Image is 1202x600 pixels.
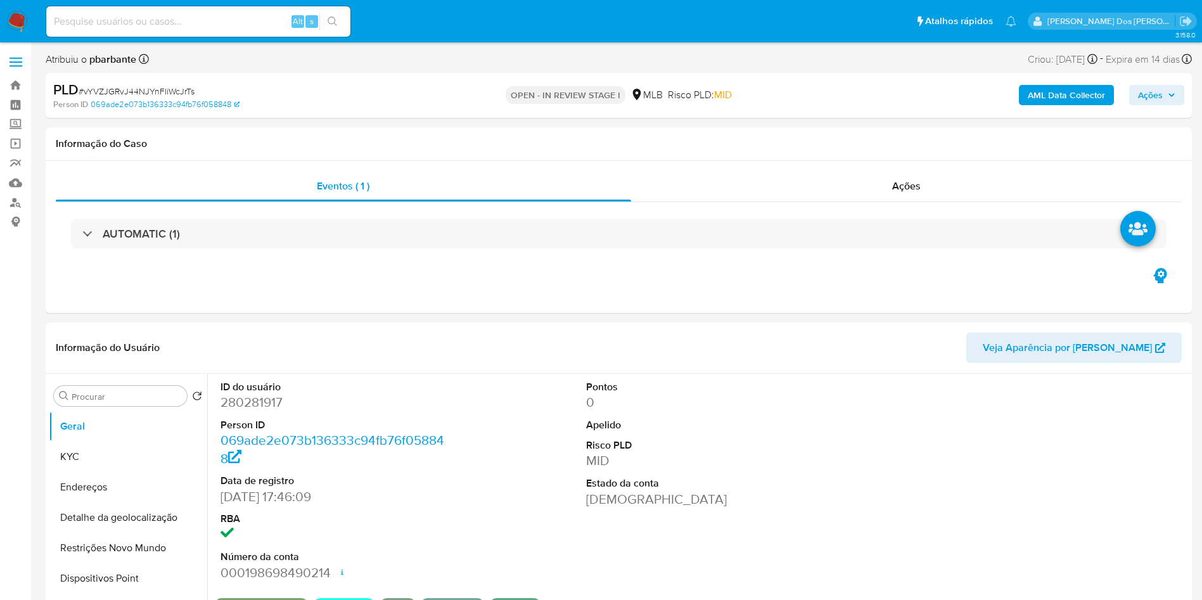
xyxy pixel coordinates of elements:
[87,52,136,67] b: pbarbante
[310,15,314,27] span: s
[983,333,1152,363] span: Veja Aparência por [PERSON_NAME]
[1106,53,1180,67] span: Expira em 14 dias
[1047,15,1175,27] p: priscilla.barbante@mercadopago.com.br
[925,15,993,28] span: Atalhos rápidos
[221,564,452,582] dd: 000198698490214
[586,452,817,469] dd: MID
[49,502,207,533] button: Detalhe da geolocalização
[49,411,207,442] button: Geral
[1179,15,1192,28] a: Sair
[714,87,732,102] span: MID
[966,333,1182,363] button: Veja Aparência por [PERSON_NAME]
[49,563,207,594] button: Dispositivos Point
[1129,85,1184,105] button: Ações
[79,85,195,98] span: # vYVZJGRvJ44NJYnFliWcJrTs
[56,137,1182,150] h1: Informação do Caso
[319,13,345,30] button: search-icon
[49,442,207,472] button: KYC
[49,533,207,563] button: Restrições Novo Mundo
[586,438,817,452] dt: Risco PLD
[586,380,817,394] dt: Pontos
[1100,51,1103,68] span: -
[586,393,817,411] dd: 0
[1028,51,1097,68] div: Criou: [DATE]
[221,550,452,564] dt: Número da conta
[56,341,160,354] h1: Informação do Usuário
[221,474,452,488] dt: Data de registro
[1019,85,1114,105] button: AML Data Collector
[1006,16,1016,27] a: Notificações
[221,512,452,526] dt: RBA
[49,472,207,502] button: Endereços
[221,431,444,467] a: 069ade2e073b136333c94fb76f058848
[630,88,663,102] div: MLB
[1028,85,1105,105] b: AML Data Collector
[586,418,817,432] dt: Apelido
[46,53,136,67] span: Atribuiu o
[46,13,350,30] input: Pesquise usuários ou casos...
[221,418,452,432] dt: Person ID
[586,490,817,508] dd: [DEMOGRAPHIC_DATA]
[668,88,732,102] span: Risco PLD:
[506,86,625,104] p: OPEN - IN REVIEW STAGE I
[221,393,452,411] dd: 280281917
[53,79,79,99] b: PLD
[1138,85,1163,105] span: Ações
[586,476,817,490] dt: Estado da conta
[91,99,240,110] a: 069ade2e073b136333c94fb76f058848
[293,15,303,27] span: Alt
[103,227,180,241] h3: AUTOMATIC (1)
[72,391,182,402] input: Procurar
[317,179,369,193] span: Eventos ( 1 )
[59,391,69,401] button: Procurar
[892,179,921,193] span: Ações
[221,380,452,394] dt: ID do usuário
[71,219,1167,248] div: AUTOMATIC (1)
[221,488,452,506] dd: [DATE] 17:46:09
[192,391,202,405] button: Retornar ao pedido padrão
[53,99,88,110] b: Person ID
